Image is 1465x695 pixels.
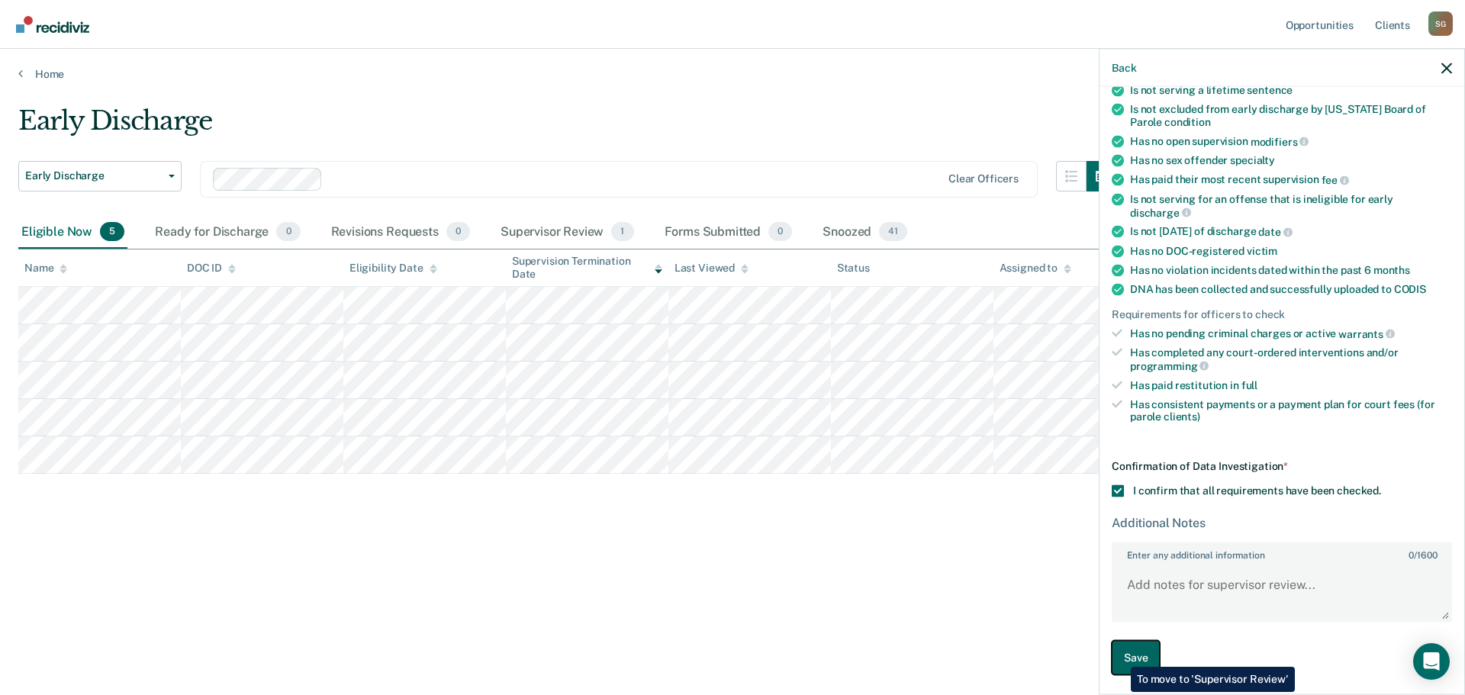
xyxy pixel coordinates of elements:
span: 5 [100,222,124,242]
div: Has no pending criminal charges or active [1130,327,1452,340]
div: Clear officers [948,172,1019,185]
div: Is not [DATE] of discharge [1130,225,1452,239]
div: Confirmation of Data Investigation [1112,460,1452,473]
div: Early Discharge [18,105,1117,149]
span: warrants [1338,327,1395,339]
div: Has no violation incidents dated within the past 6 [1130,263,1452,276]
div: Last Viewed [675,262,749,275]
span: discharge [1130,206,1191,218]
span: fee [1322,174,1349,186]
span: date [1258,226,1292,238]
span: victim [1247,244,1277,256]
span: 0 [768,222,792,242]
div: Has consistent payments or a payment plan for court fees (for parole [1130,397,1452,423]
span: CODIS [1394,282,1426,294]
div: Ready for Discharge [152,216,303,249]
div: Revisions Requests [328,216,473,249]
label: Enter any additional information [1113,544,1451,561]
div: Has no DOC-registered [1130,244,1452,257]
div: Additional Notes [1112,515,1452,529]
div: Open Intercom Messenger [1413,643,1450,680]
div: Has completed any court-ordered interventions and/or [1130,346,1452,372]
span: clients) [1164,410,1200,423]
span: programming [1130,359,1209,372]
div: Has no open supervision [1130,134,1452,148]
span: sentence [1247,84,1293,96]
div: Eligible Now [18,216,127,249]
img: Recidiviz [16,16,89,33]
div: S G [1428,11,1453,36]
span: full [1241,378,1257,391]
span: 1 [611,222,633,242]
span: 0 [446,222,470,242]
div: Is not serving a lifetime [1130,84,1452,97]
span: modifiers [1251,135,1309,147]
div: Has paid restitution in [1130,378,1452,391]
div: Is not excluded from early discharge by [US_STATE] Board of Parole [1130,103,1452,129]
span: condition [1164,115,1211,127]
div: Has no sex offender [1130,154,1452,167]
a: Home [18,67,1447,81]
div: Requirements for officers to check [1112,307,1452,320]
div: Is not serving for an offense that is ineligible for early [1130,192,1452,218]
div: Snoozed [819,216,910,249]
span: I confirm that all requirements have been checked. [1133,484,1381,496]
div: Eligibility Date [349,262,437,275]
div: Forms Submitted [662,216,796,249]
button: Profile dropdown button [1428,11,1453,36]
span: months [1373,263,1410,275]
button: Save [1112,640,1160,674]
div: Name [24,262,67,275]
div: DOC ID [187,262,236,275]
div: Supervision Termination Date [512,255,662,281]
div: Has paid their most recent supervision [1130,173,1452,187]
button: Back [1112,61,1136,74]
div: DNA has been collected and successfully uploaded to [1130,282,1452,295]
span: 0 [276,222,300,242]
span: specialty [1230,154,1275,166]
span: 0 [1409,550,1414,561]
span: 41 [879,222,907,242]
span: Early Discharge [25,169,163,182]
span: / 1600 [1409,550,1437,561]
div: Supervisor Review [497,216,637,249]
div: Status [837,262,870,275]
div: Assigned to [1000,262,1071,275]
